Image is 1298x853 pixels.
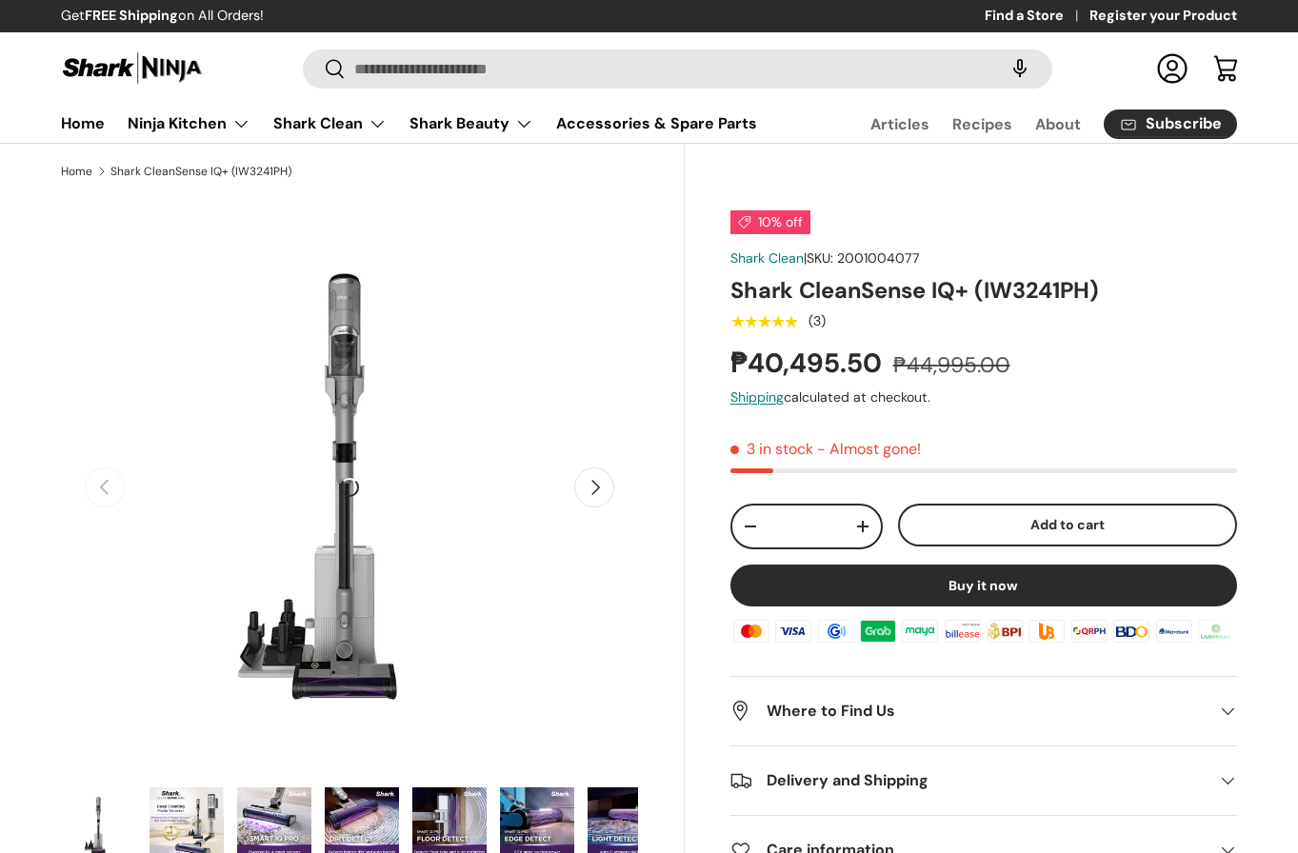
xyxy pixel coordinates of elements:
span: 2001004077 [837,249,920,267]
button: Add to cart [898,504,1237,546]
img: billease [941,616,983,645]
a: Register your Product [1089,6,1237,27]
img: landbank [1195,616,1237,645]
a: Shark CleanSense IQ+ (IW3241PH) [110,166,291,177]
summary: Shark Clean [262,105,398,143]
img: bdo [1110,616,1152,645]
a: Shark Clean [273,105,387,143]
a: Ninja Kitchen [128,105,250,143]
strong: FREE Shipping [85,7,178,24]
p: Get on All Orders! [61,6,264,27]
a: Home [61,105,105,142]
img: bpi [984,616,1026,645]
a: Articles [870,106,929,143]
p: - Almost gone! [817,439,921,459]
speech-search-button: Search by voice [989,48,1050,89]
summary: Ninja Kitchen [116,105,262,143]
summary: Where to Find Us [730,677,1237,745]
h1: Shark CleanSense IQ+ (IW3241PH) [730,276,1237,306]
span: ★★★★★ [730,312,798,331]
img: visa [772,616,814,645]
s: ₱44,995.00 [893,351,1010,379]
a: Accessories & Spare Parts [556,105,757,142]
span: 3 in stock [730,439,813,459]
a: Shark Beauty [409,105,533,143]
img: master [730,616,772,645]
img: Shark Ninja Philippines [61,50,204,87]
div: 5.0 out of 5.0 stars [730,313,798,330]
a: Subscribe [1104,109,1237,139]
div: calculated at checkout. [730,387,1237,407]
img: maya [899,616,941,645]
h2: Delivery and Shipping [730,769,1207,792]
div: (3) [809,314,826,328]
img: grabpay [857,616,899,645]
a: Shipping [730,388,784,406]
nav: Primary [61,105,757,143]
a: Recipes [952,106,1012,143]
nav: Breadcrumbs [61,163,685,180]
h2: Where to Find Us [730,700,1207,723]
summary: Delivery and Shipping [730,746,1237,815]
span: | [804,249,920,267]
summary: Shark Beauty [398,105,545,143]
span: 10% off [730,210,810,234]
nav: Secondary [825,105,1237,143]
a: Shark Clean [730,249,804,267]
a: Home [61,166,92,177]
img: metrobank [1152,616,1194,645]
img: gcash [814,616,856,645]
img: qrph [1068,616,1110,645]
span: Subscribe [1146,116,1222,131]
a: Find a Store [985,6,1089,27]
strong: ₱40,495.50 [730,346,887,381]
a: About [1035,106,1081,143]
button: Buy it now [730,565,1237,606]
img: ubp [1026,616,1068,645]
span: SKU: [807,249,833,267]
